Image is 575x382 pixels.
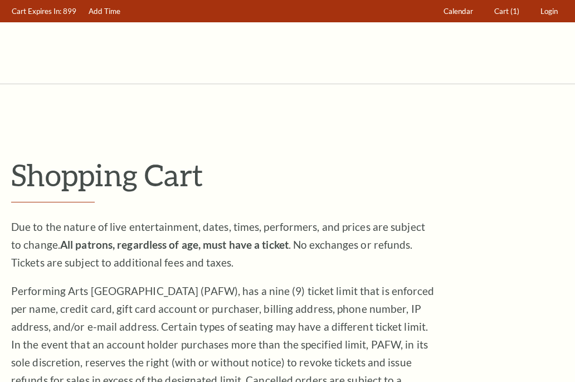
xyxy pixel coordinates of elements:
[510,7,519,16] span: (1)
[63,7,76,16] span: 899
[438,1,479,22] a: Calendar
[11,157,564,193] p: Shopping Cart
[11,220,425,269] span: Due to the nature of live entertainment, dates, times, performers, and prices are subject to chan...
[444,7,473,16] span: Calendar
[489,1,525,22] a: Cart (1)
[540,7,558,16] span: Login
[12,7,61,16] span: Cart Expires In:
[494,7,509,16] span: Cart
[60,238,289,251] strong: All patrons, regardless of age, must have a ticket
[535,1,563,22] a: Login
[84,1,126,22] a: Add Time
